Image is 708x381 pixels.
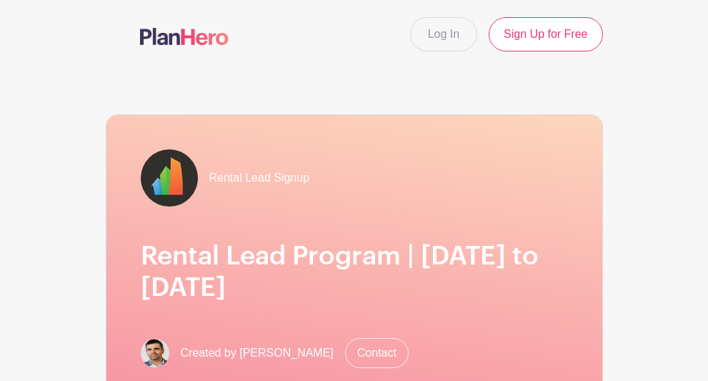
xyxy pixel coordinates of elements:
img: Screen%20Shot%202023-02-21%20at%2010.54.51%20AM.png [141,339,169,367]
img: logo-507f7623f17ff9eddc593b1ce0a138ce2505c220e1c5a4e2b4648c50719b7d32.svg [140,28,229,45]
a: Sign Up for Free [489,17,602,51]
a: Contact [345,338,409,368]
img: fulton-grace-logo.jpeg [141,149,198,207]
h1: Rental Lead Program | [DATE] to [DATE] [141,241,568,304]
span: Created by [PERSON_NAME] [181,345,334,362]
a: Log In [410,17,477,51]
span: Rental Lead Signup [209,169,310,187]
